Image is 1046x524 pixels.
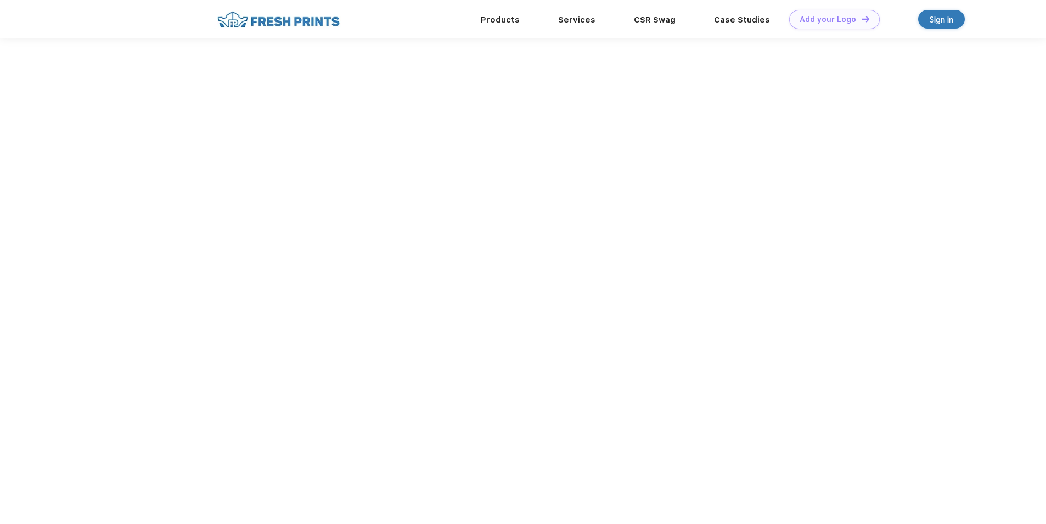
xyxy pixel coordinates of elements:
[918,10,965,29] a: Sign in
[930,13,953,26] div: Sign in
[214,10,343,29] img: fo%20logo%202.webp
[800,15,856,24] div: Add your Logo
[481,15,520,25] a: Products
[862,16,869,22] img: DT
